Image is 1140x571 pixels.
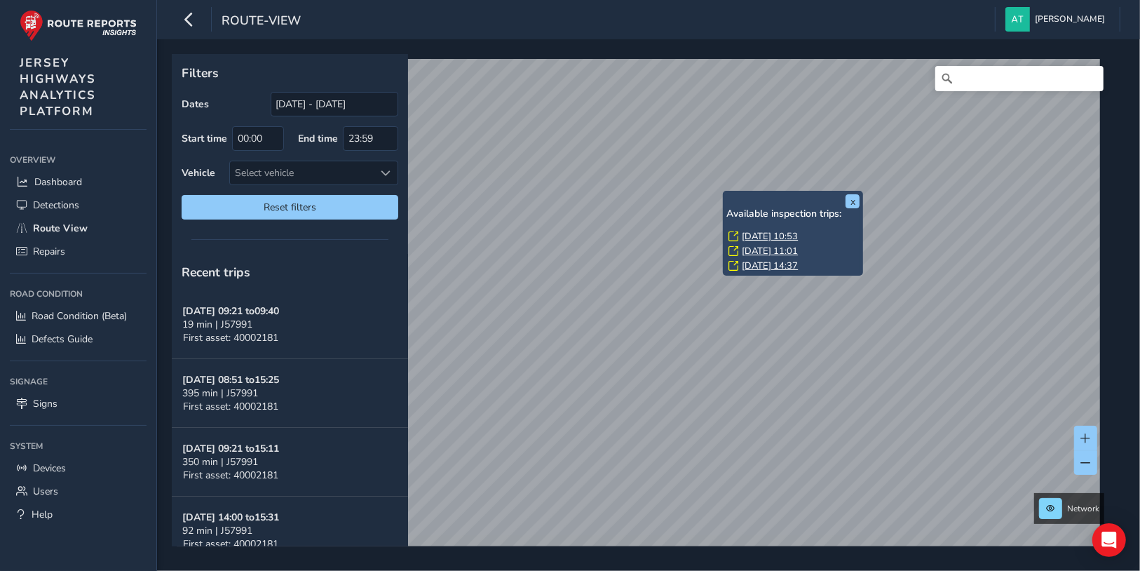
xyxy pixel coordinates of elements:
[182,524,252,537] span: 92 min | J57991
[10,457,147,480] a: Devices
[182,442,279,455] strong: [DATE] 09:21 to 15:11
[182,318,252,331] span: 19 min | J57991
[10,503,147,526] a: Help
[183,537,278,551] span: First asset: 40002181
[742,245,798,257] a: [DATE] 11:01
[10,240,147,263] a: Repairs
[172,497,408,565] button: [DATE] 14:00 to15:3192 min | J57991First asset: 40002181
[182,98,209,111] label: Dates
[230,161,374,184] div: Select vehicle
[10,371,147,392] div: Signage
[10,149,147,170] div: Overview
[182,304,279,318] strong: [DATE] 09:21 to 09:40
[172,359,408,428] button: [DATE] 08:51 to15:25395 min | J57991First asset: 40002181
[182,166,215,180] label: Vehicle
[33,199,79,212] span: Detections
[33,245,65,258] span: Repairs
[32,332,93,346] span: Defects Guide
[742,260,798,272] a: [DATE] 14:37
[183,400,278,413] span: First asset: 40002181
[10,194,147,217] a: Detections
[222,12,301,32] span: route-view
[33,397,57,410] span: Signs
[33,462,66,475] span: Devices
[20,10,137,41] img: rr logo
[935,66,1104,91] input: Search
[10,170,147,194] a: Dashboard
[742,230,798,243] a: [DATE] 10:53
[172,428,408,497] button: [DATE] 09:21 to15:11350 min | J57991First asset: 40002181
[183,469,278,482] span: First asset: 40002181
[182,264,250,281] span: Recent trips
[1067,503,1099,514] span: Network
[10,392,147,415] a: Signs
[182,132,227,145] label: Start time
[177,59,1100,563] canvas: Map
[1005,7,1110,32] button: [PERSON_NAME]
[10,217,147,240] a: Route View
[183,331,278,344] span: First asset: 40002181
[1035,7,1105,32] span: [PERSON_NAME]
[10,436,147,457] div: System
[10,480,147,503] a: Users
[182,195,398,220] button: Reset filters
[33,485,58,498] span: Users
[182,511,279,524] strong: [DATE] 14:00 to 15:31
[32,508,53,521] span: Help
[10,304,147,328] a: Road Condition (Beta)
[182,64,398,82] p: Filters
[32,309,127,323] span: Road Condition (Beta)
[10,328,147,351] a: Defects Guide
[298,132,338,145] label: End time
[1092,523,1126,557] div: Open Intercom Messenger
[182,387,258,400] span: 395 min | J57991
[20,55,96,119] span: JERSEY HIGHWAYS ANALYTICS PLATFORM
[192,201,388,214] span: Reset filters
[172,290,408,359] button: [DATE] 09:21 to09:4019 min | J57991First asset: 40002181
[726,208,860,220] h6: Available inspection trips:
[34,175,82,189] span: Dashboard
[182,455,258,469] span: 350 min | J57991
[10,283,147,304] div: Road Condition
[846,194,860,208] button: x
[1005,7,1030,32] img: diamond-layout
[182,373,279,387] strong: [DATE] 08:51 to 15:25
[33,222,88,235] span: Route View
